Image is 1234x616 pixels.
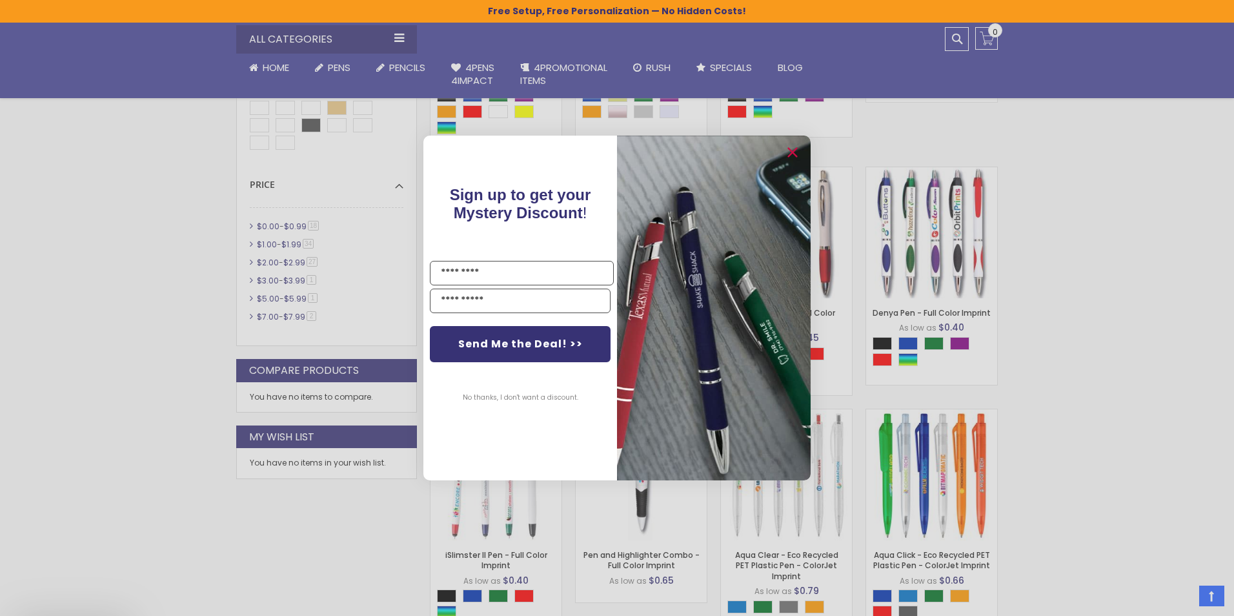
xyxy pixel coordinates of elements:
[617,136,811,480] img: pop-up-image
[782,142,803,163] button: Close dialog
[450,186,591,221] span: Sign up to get your Mystery Discount
[456,382,585,414] button: No thanks, I don't want a discount.
[450,186,591,221] span: !
[430,326,611,362] button: Send Me the Deal! >>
